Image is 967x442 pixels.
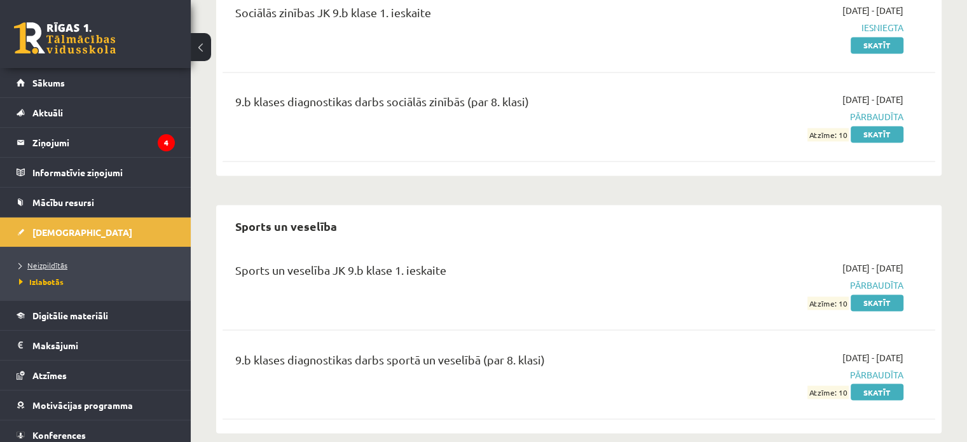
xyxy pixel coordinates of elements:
legend: Maksājumi [32,331,175,360]
span: [DATE] - [DATE] [842,93,903,106]
a: Informatīvie ziņojumi [17,158,175,187]
span: Pārbaudīta [694,110,903,123]
a: Skatīt [851,37,903,53]
span: Atzīme: 10 [807,296,849,310]
a: Sākums [17,68,175,97]
legend: Ziņojumi [32,128,175,157]
span: Aktuāli [32,107,63,118]
div: Sports un veselība JK 9.b klase 1. ieskaite [235,261,675,285]
a: Izlabotās [19,276,178,287]
a: Skatīt [851,294,903,311]
span: Atzīme: 10 [807,385,849,399]
span: Digitālie materiāli [32,310,108,321]
span: [DEMOGRAPHIC_DATA] [32,226,132,238]
span: Sākums [32,77,65,88]
div: Sociālās zinības JK 9.b klase 1. ieskaite [235,4,675,27]
span: Neizpildītās [19,260,67,270]
a: Motivācijas programma [17,390,175,420]
span: Motivācijas programma [32,399,133,411]
a: Rīgas 1. Tālmācības vidusskola [14,22,116,54]
span: Pārbaudīta [694,368,903,381]
span: Atzīme: 10 [807,128,849,141]
div: 9.b klases diagnostikas darbs sportā un veselībā (par 8. klasi) [235,350,675,374]
span: [DATE] - [DATE] [842,4,903,17]
a: Maksājumi [17,331,175,360]
span: Pārbaudīta [694,279,903,292]
span: Konferences [32,429,86,441]
a: Atzīmes [17,361,175,390]
h2: Sports un veselība [223,211,350,241]
legend: Informatīvie ziņojumi [32,158,175,187]
a: Digitālie materiāli [17,301,175,330]
a: Skatīt [851,383,903,400]
a: Aktuāli [17,98,175,127]
span: Mācību resursi [32,197,94,208]
span: [DATE] - [DATE] [842,350,903,364]
a: Ziņojumi4 [17,128,175,157]
span: Atzīmes [32,369,67,381]
span: Izlabotās [19,277,64,287]
a: Skatīt [851,126,903,142]
div: 9.b klases diagnostikas darbs sociālās zinībās (par 8. klasi) [235,93,675,116]
span: [DATE] - [DATE] [842,261,903,275]
a: Mācību resursi [17,188,175,217]
span: Iesniegta [694,21,903,34]
a: [DEMOGRAPHIC_DATA] [17,218,175,247]
a: Neizpildītās [19,259,178,271]
i: 4 [158,134,175,151]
